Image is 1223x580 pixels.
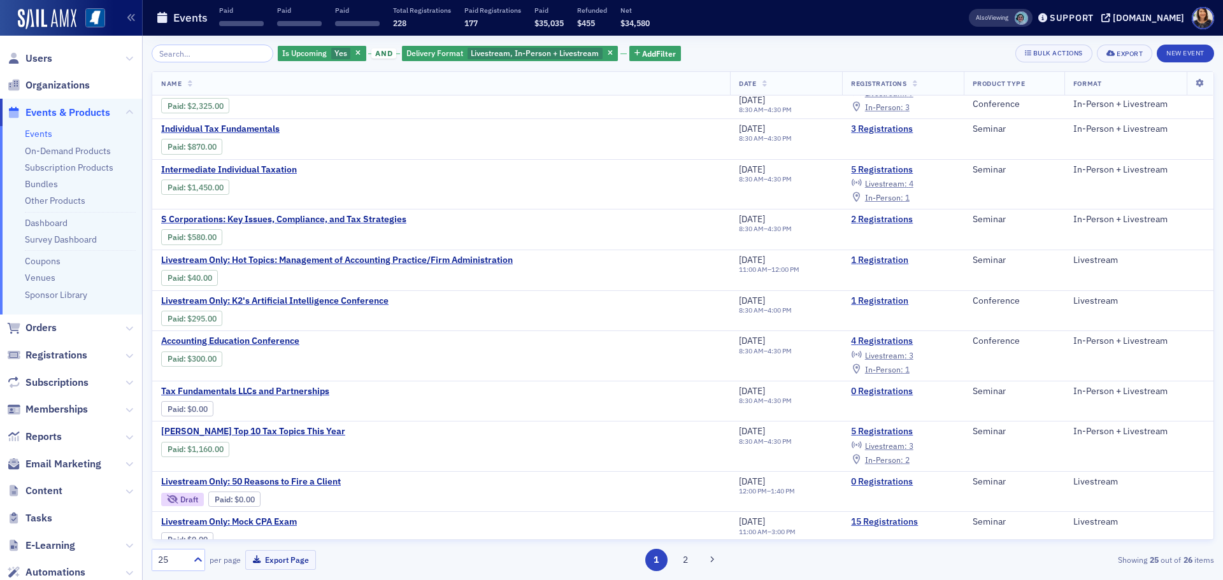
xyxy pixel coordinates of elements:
[851,214,955,225] a: 2 Registrations
[393,6,451,15] p: Total Registrations
[851,455,909,465] a: In-Person: 2
[7,106,110,120] a: Events & Products
[739,174,764,183] time: 8:30 AM
[739,295,765,306] span: [DATE]
[7,78,90,92] a: Organizations
[168,101,187,111] span: :
[739,346,764,355] time: 8:30 AM
[168,273,183,283] a: Paid
[161,476,375,488] span: Livestream Only: 50 Reasons to Fire a Client
[210,554,241,565] label: per page
[534,6,564,15] p: Paid
[1147,554,1161,565] strong: 25
[406,48,463,58] span: Delivery Format
[905,192,910,202] span: 1
[1073,386,1205,397] div: In-Person + Livestream
[973,99,1055,110] div: Conference
[25,376,89,390] span: Subscriptions
[629,46,682,62] button: AddFilter
[739,437,792,446] div: –
[739,254,765,265] span: [DATE]
[7,511,52,525] a: Tasks
[25,162,113,173] a: Subscription Products
[25,145,111,157] a: On-Demand Products
[245,550,316,570] button: Export Page
[739,396,764,405] time: 8:30 AM
[161,426,375,437] a: [PERSON_NAME] Top 10 Tax Topics This Year
[7,539,75,553] a: E-Learning
[161,295,389,307] a: Livestream Only: K2's Artificial Intelligence Conference
[973,214,1055,225] div: Seminar
[1157,46,1214,58] a: New Event
[851,178,913,188] a: Livestream: 4
[25,289,87,301] a: Sponsor Library
[161,139,222,154] div: Paid: 4 - $87000
[1181,554,1194,565] strong: 26
[187,142,217,152] span: $870.00
[368,48,400,59] button: and
[7,348,87,362] a: Registrations
[161,214,406,225] span: S Corporations: Key Issues, Compliance, and Tax Strategies
[161,386,375,397] span: Tax Fundamentals LLCs and Partnerships
[1033,50,1083,57] div: Bulk Actions
[973,426,1055,437] div: Seminar
[161,229,222,244] div: Paid: 4 - $58000
[851,295,955,307] a: 1 Registration
[168,535,187,544] span: :
[168,354,187,364] span: :
[7,565,85,579] a: Automations
[1117,50,1143,57] div: Export
[25,234,97,245] a: Survey Dashboard
[1073,214,1205,225] div: In-Person + Livestream
[739,134,764,143] time: 8:30 AM
[7,52,52,66] a: Users
[768,437,792,446] time: 4:30 PM
[161,516,375,528] a: Livestream Only: Mock CPA Exam
[168,404,183,414] a: Paid
[739,528,796,536] div: –
[865,455,903,465] span: In-Person :
[865,350,907,360] span: Livestream :
[973,336,1055,347] div: Conference
[771,486,795,495] time: 1:40 PM
[1157,45,1214,62] button: New Event
[739,347,792,355] div: –
[577,18,595,28] span: $455
[25,52,52,66] span: Users
[85,8,105,28] img: SailAMX
[25,128,52,139] a: Events
[25,539,75,553] span: E-Learning
[1097,45,1152,62] button: Export
[168,232,187,242] span: :
[25,565,85,579] span: Automations
[620,18,650,28] span: $34,580
[25,195,85,206] a: Other Products
[25,348,87,362] span: Registrations
[973,79,1025,88] span: Product Type
[739,306,792,315] div: –
[1073,516,1205,528] div: Livestream
[187,183,224,192] span: $1,450.00
[739,134,792,143] div: –
[739,94,765,105] span: [DATE]
[739,265,768,274] time: 11:00 AM
[161,401,213,416] div: Paid: 1 - $0
[768,306,792,315] time: 4:00 PM
[973,255,1055,266] div: Seminar
[851,426,955,437] a: 5 Registrations
[277,6,322,15] p: Paid
[219,6,264,15] p: Paid
[7,402,88,416] a: Memberships
[168,314,183,323] a: Paid
[851,336,955,347] a: 4 Registrations
[161,336,375,347] span: Accounting Education Conference
[768,396,792,405] time: 4:30 PM
[161,270,218,285] div: Paid: 1 - $4000
[464,6,521,15] p: Paid Registrations
[187,404,208,414] span: $0.00
[158,553,186,567] div: 25
[25,511,52,525] span: Tasks
[1073,476,1205,488] div: Livestream
[1101,13,1189,22] button: [DOMAIN_NAME]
